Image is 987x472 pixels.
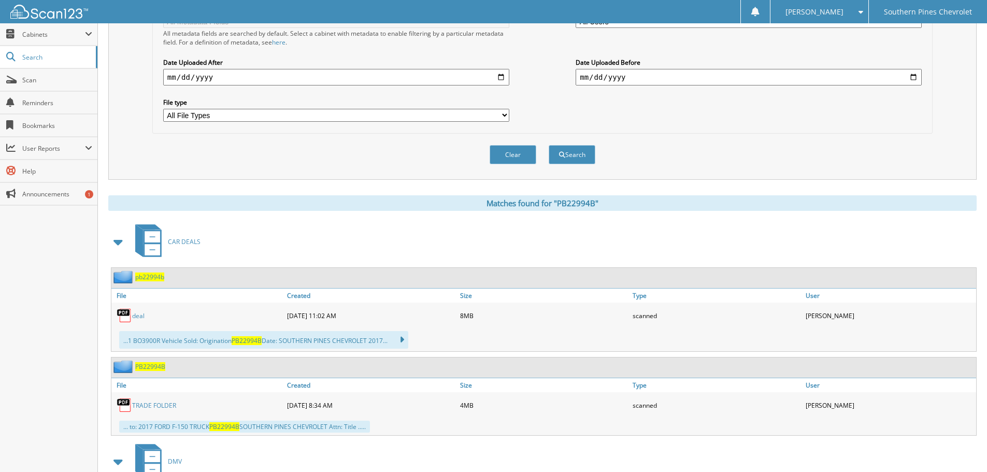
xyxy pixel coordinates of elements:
div: scanned [630,395,803,416]
span: [PERSON_NAME] [785,9,843,15]
span: User Reports [22,144,85,153]
span: Southern Pines Chevrolet [884,9,972,15]
img: PDF.png [117,397,132,413]
span: Scan [22,76,92,84]
div: ... to: 2017 FORD F-150 TRUCK SOUTHERN PINES CHEVROLET Attn: Title ..... [119,421,370,433]
div: [DATE] 8:34 AM [284,395,457,416]
a: here [272,38,285,47]
label: File type [163,98,509,107]
button: Clear [490,145,536,164]
button: Search [549,145,595,164]
a: TRADE FOLDER [132,401,176,410]
a: Type [630,378,803,392]
span: Reminders [22,98,92,107]
a: pb22994b [135,273,164,281]
div: 1 [85,190,93,198]
a: deal [132,311,145,320]
span: Bookmarks [22,121,92,130]
a: Created [284,289,457,303]
span: Announcements [22,190,92,198]
a: Size [457,378,631,392]
a: User [803,289,976,303]
div: 8MB [457,305,631,326]
a: File [111,378,284,392]
div: scanned [630,305,803,326]
div: ...1 BO3900R Vehicle Sold: Origination Date: SOUTHERN PINES CHEVROLET 2017... [119,331,408,349]
label: Date Uploaded Before [576,58,922,67]
span: PB22994B [232,336,262,345]
a: CAR DEALS [129,221,201,262]
a: Size [457,289,631,303]
div: Matches found for "PB22994B" [108,195,977,211]
a: File [111,289,284,303]
span: CAR DEALS [168,237,201,246]
img: scan123-logo-white.svg [10,5,88,19]
div: [PERSON_NAME] [803,305,976,326]
img: folder2.png [113,360,135,373]
div: [PERSON_NAME] [803,395,976,416]
div: [DATE] 11:02 AM [284,305,457,326]
div: 4MB [457,395,631,416]
a: PB22994B [135,362,165,371]
span: PB22994B [209,422,239,431]
span: Search [22,53,91,62]
input: end [576,69,922,85]
span: Help [22,167,92,176]
span: Cabinets [22,30,85,39]
iframe: Chat Widget [935,422,987,472]
label: Date Uploaded After [163,58,509,67]
input: start [163,69,509,85]
div: All metadata fields are searched by default. Select a cabinet with metadata to enable filtering b... [163,29,509,47]
img: folder2.png [113,270,135,283]
a: Type [630,289,803,303]
span: DMV [168,457,182,466]
img: PDF.png [117,308,132,323]
a: User [803,378,976,392]
a: Created [284,378,457,392]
